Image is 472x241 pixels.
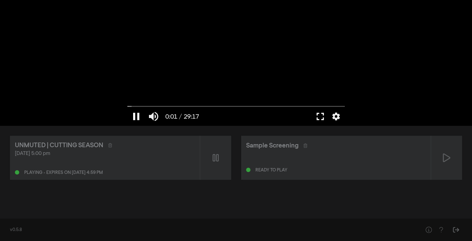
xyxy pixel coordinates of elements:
button: More settings [329,107,343,126]
div: Playing - expires on [DATE] 4:59 pm [24,171,103,175]
div: UNMUTED | CUTTING SEASON [15,141,103,150]
div: v0.5.8 [10,227,410,233]
button: 0:01 / 29:17 [162,107,202,126]
div: [DATE] 5:00 pm [15,150,195,157]
button: Help [435,224,447,236]
button: Full screen [312,107,329,126]
div: Sample Screening [246,141,299,150]
button: Sign Out [450,224,462,236]
button: Pause [128,107,145,126]
button: Mute [145,107,162,126]
div: Ready to play [255,168,287,172]
button: Help [422,224,435,236]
